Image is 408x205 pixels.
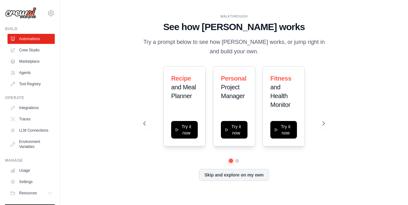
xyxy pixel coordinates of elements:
iframe: Chat Widget [377,175,408,205]
div: WALKTHROUGH [143,14,325,19]
p: Try a prompt below to see how [PERSON_NAME] works, or jump right in and build your own. [143,38,325,56]
span: Fitness [270,75,291,82]
a: Tool Registry [8,79,55,89]
span: and Health Monitor [270,84,290,108]
a: Usage [8,166,55,176]
a: Agents [8,68,55,78]
h1: See how [PERSON_NAME] works [143,21,325,33]
button: Try it now [171,121,198,139]
a: LLM Connections [8,125,55,135]
a: Automations [8,34,55,44]
span: Recipe [171,75,191,82]
button: Try it now [270,121,297,139]
a: Crew Studio [8,45,55,55]
a: Settings [8,177,55,187]
span: Personal [221,75,246,82]
div: Build [5,26,55,31]
a: Marketplace [8,56,55,66]
div: Manage [5,158,55,163]
img: Logo [5,7,36,19]
button: Skip and explore on my own [199,169,269,181]
span: Resources [19,191,37,196]
div: Operate [5,95,55,100]
span: and Meal Planner [171,84,196,99]
a: Environment Variables [8,137,55,152]
span: Project Manager [221,84,245,99]
button: Resources [8,188,55,198]
a: Integrations [8,103,55,113]
button: Try it now [221,121,247,139]
a: Traces [8,114,55,124]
